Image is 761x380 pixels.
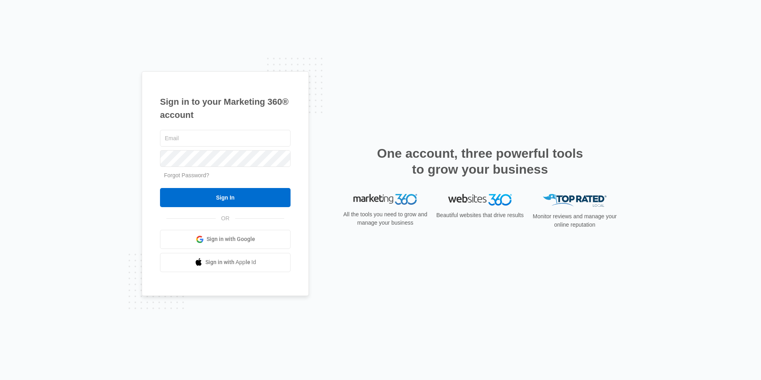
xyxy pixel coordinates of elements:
[164,172,209,178] a: Forgot Password?
[353,194,417,205] img: Marketing 360
[216,214,235,223] span: OR
[207,235,255,243] span: Sign in with Google
[160,95,291,121] h1: Sign in to your Marketing 360® account
[205,258,256,266] span: Sign in with Apple Id
[160,130,291,147] input: Email
[160,230,291,249] a: Sign in with Google
[160,253,291,272] a: Sign in with Apple Id
[160,188,291,207] input: Sign In
[530,212,619,229] p: Monitor reviews and manage your online reputation
[375,145,585,177] h2: One account, three powerful tools to grow your business
[448,194,512,206] img: Websites 360
[543,194,607,207] img: Top Rated Local
[341,210,430,227] p: All the tools you need to grow and manage your business
[435,211,525,219] p: Beautiful websites that drive results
